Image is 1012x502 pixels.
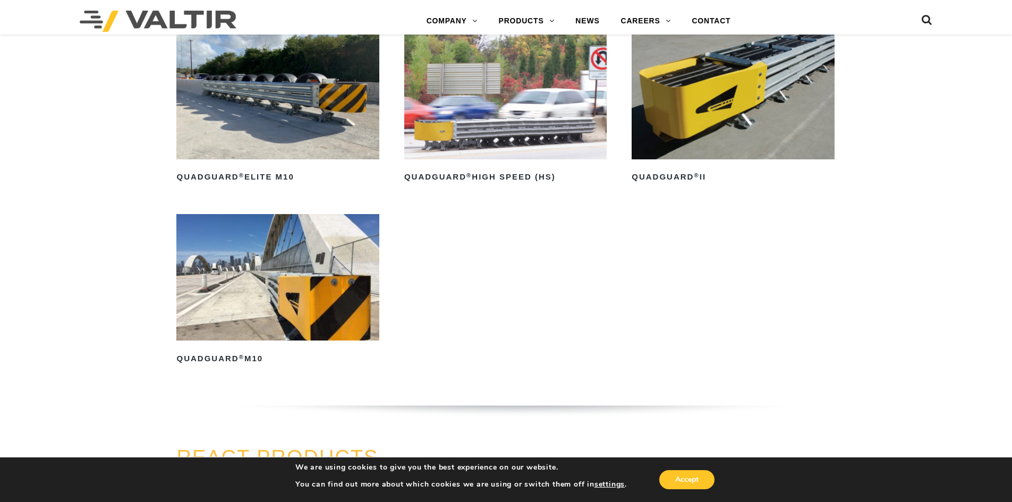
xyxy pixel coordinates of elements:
a: QuadGuard®Elite M10 [176,32,379,185]
a: QuadGuard®M10 [176,214,379,367]
h2: QuadGuard High Speed (HS) [404,169,607,186]
a: NEWS [565,11,610,32]
h2: QuadGuard II [632,169,834,186]
h2: QuadGuard M10 [176,350,379,367]
p: You can find out more about which cookies we are using or switch them off in . [295,480,627,489]
h2: QuadGuard Elite M10 [176,169,379,186]
a: CAREERS [610,11,682,32]
a: PRODUCTS [488,11,565,32]
sup: ® [694,172,699,178]
a: COMPANY [416,11,488,32]
button: Accept [659,470,715,489]
p: We are using cookies to give you the best experience on our website. [295,463,627,472]
a: CONTACT [681,11,741,32]
sup: ® [239,354,244,360]
sup: ® [239,172,244,178]
img: Valtir [80,11,236,32]
button: settings [594,480,625,489]
sup: ® [466,172,472,178]
a: QuadGuard®High Speed (HS) [404,32,607,185]
a: QuadGuard®II [632,32,834,185]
